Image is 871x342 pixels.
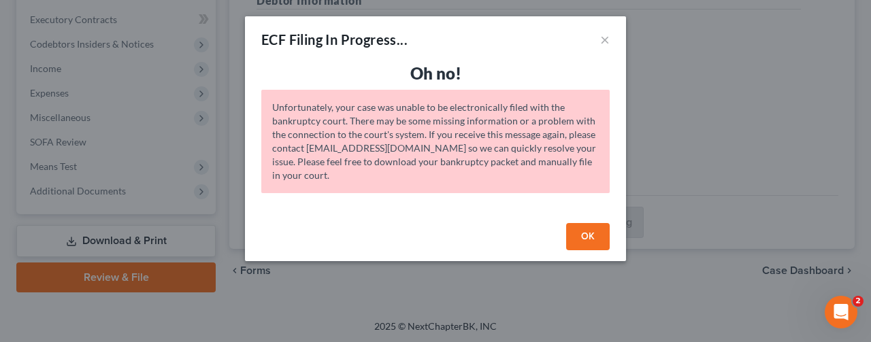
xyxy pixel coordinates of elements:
div: ECF Filing In Progress... [261,30,408,49]
div: Unfortunately, your case was unable to be electronically filed with the bankruptcy court. There m... [261,90,610,193]
h3: Oh no! [261,63,610,84]
span: 2 [853,296,864,307]
button: × [600,31,610,48]
button: OK [566,223,610,250]
iframe: Intercom live chat [825,296,857,328]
